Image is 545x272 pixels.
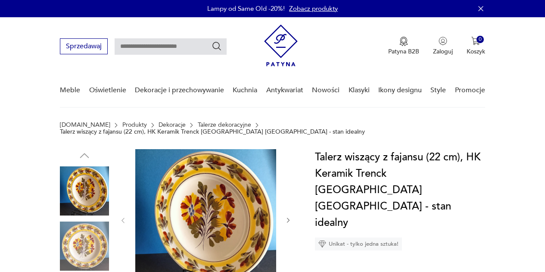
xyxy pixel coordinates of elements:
h1: Talerz wiszący z fajansu (22 cm), HK Keramik Trenck [GEOGRAPHIC_DATA] [GEOGRAPHIC_DATA] - stan id... [315,149,485,231]
p: Patyna B2B [388,47,419,56]
a: Style [430,74,446,107]
img: Zdjęcie produktu Talerz wiszący z fajansu (22 cm), HK Keramik Trenck Kellinghusen Germany - stan ... [60,222,109,271]
div: 0 [476,36,484,43]
a: Produkty [122,122,147,128]
a: Dekoracje [159,122,186,128]
button: Sprzedawaj [60,38,108,54]
p: Zaloguj [433,47,453,56]
a: Ikona medaluPatyna B2B [388,37,419,56]
a: Promocje [455,74,485,107]
button: Zaloguj [433,37,453,56]
a: Dekoracje i przechowywanie [135,74,224,107]
img: Patyna - sklep z meblami i dekoracjami vintage [264,25,298,66]
a: Talerze dekoracyjne [198,122,251,128]
a: Meble [60,74,80,107]
p: Koszyk [467,47,485,56]
a: Klasyki [349,74,370,107]
a: Nowości [312,74,339,107]
img: Ikona koszyka [471,37,480,45]
img: Ikonka użytkownika [439,37,447,45]
a: Zobacz produkty [289,4,338,13]
p: Talerz wiszący z fajansu (22 cm), HK Keramik Trenck [GEOGRAPHIC_DATA] [GEOGRAPHIC_DATA] - stan id... [60,128,365,135]
img: Ikona diamentu [318,240,326,248]
a: [DOMAIN_NAME] [60,122,110,128]
a: Oświetlenie [89,74,126,107]
img: Zdjęcie produktu Talerz wiszący z fajansu (22 cm), HK Keramik Trenck Kellinghusen Germany - stan ... [60,166,109,216]
p: Lampy od Same Old -20%! [207,4,285,13]
button: 0Koszyk [467,37,485,56]
a: Sprzedawaj [60,44,108,50]
a: Ikony designu [378,74,422,107]
img: Ikona medalu [399,37,408,46]
a: Kuchnia [233,74,257,107]
a: Antykwariat [266,74,303,107]
div: Unikat - tylko jedna sztuka! [315,238,402,250]
button: Patyna B2B [388,37,419,56]
button: Szukaj [212,41,222,51]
